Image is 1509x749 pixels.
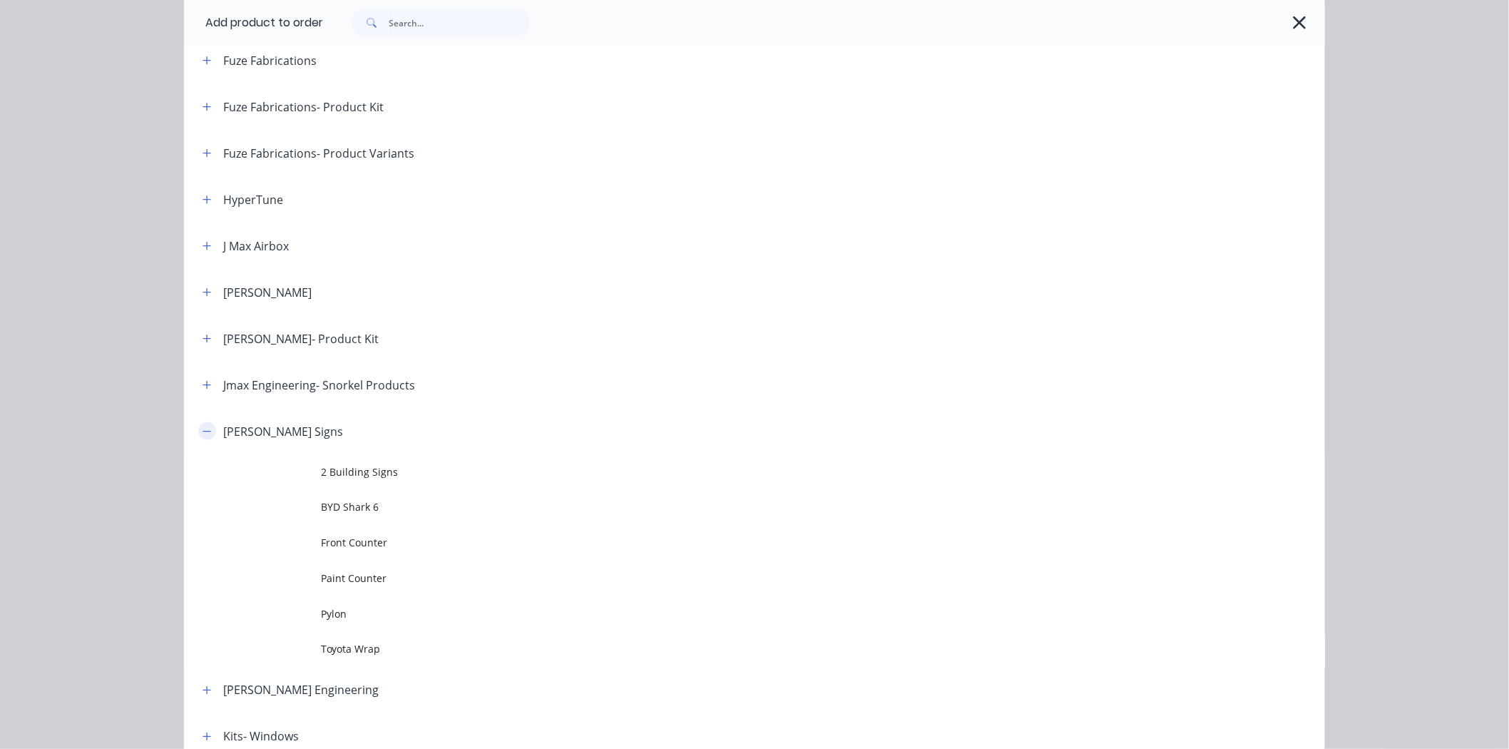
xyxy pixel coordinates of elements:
div: Fuze Fabrications- Product Variants [223,145,414,162]
input: Search... [389,9,530,37]
div: [PERSON_NAME] Engineering [223,682,379,699]
div: Jmax Engineering- Snorkel Products [223,377,415,394]
span: BYD Shark 6 [321,500,1124,515]
span: Paint Counter [321,571,1124,586]
div: HyperTune [223,191,283,208]
div: [PERSON_NAME] [223,284,312,301]
span: 2 Building Signs [321,464,1124,479]
span: Pylon [321,607,1124,622]
div: J Max Airbox [223,238,289,255]
span: Toyota Wrap [321,642,1124,657]
div: Fuze Fabrications [223,52,317,69]
div: Fuze Fabrications- Product Kit [223,98,384,116]
div: [PERSON_NAME] Signs [223,423,343,440]
div: [PERSON_NAME]- Product Kit [223,330,379,347]
span: Front Counter [321,536,1124,551]
div: Kits- Windows [223,728,299,745]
